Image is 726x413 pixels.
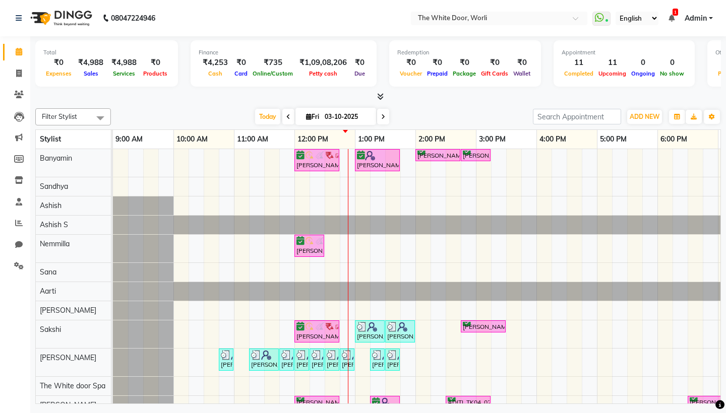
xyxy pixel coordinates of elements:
div: [PERSON_NAME], TK07, 01:30 PM-02:00 PM, Manicures - Shape & Polish [386,322,414,341]
span: Admin [685,13,707,24]
div: [PERSON_NAME], TK08, 01:15 PM-01:30 PM, Threading Eye Brows [371,350,384,369]
div: Redemption [397,48,533,57]
a: 12:00 PM [295,132,331,147]
div: ₹4,988 [107,57,141,68]
div: ₹0 [478,57,511,68]
div: [PERSON_NAME], TK07, 11:15 AM-11:45 AM, Waxing Full Arms [250,350,278,369]
span: Wallet [511,70,533,77]
div: [PERSON_NAME], TK07, 10:45 AM-11:00 AM, Waxing Underarms [220,350,232,369]
div: ADITI, TK04, 02:30 PM-03:15 PM, Hair wash & Styling medium length [447,397,490,407]
div: ₹0 [511,57,533,68]
div: [PERSON_NAME], TK07, 12:15 PM-12:30 PM, Threading Eye Brows [311,350,323,369]
a: 2:00 PM [416,132,448,147]
div: Total [43,48,170,57]
span: Ashish [40,201,62,210]
a: 6:00 PM [658,132,690,147]
span: ADD NEW [630,113,659,120]
div: ₹4,253 [199,57,232,68]
div: ₹735 [250,57,295,68]
span: Stylist [40,134,61,144]
span: Online/Custom [250,70,295,77]
span: Services [110,70,138,77]
div: [PERSON_NAME], TK03, 02:45 PM-03:30 PM, TWD Classic Manicure [462,322,505,331]
div: [PERSON_NAME], TK07, 01:00 PM-01:30 PM, Manicures - Shape & Polish [356,322,384,341]
span: Upcoming [596,70,629,77]
div: ₹0 [450,57,478,68]
div: [PERSON_NAME], TK01, 12:00 PM-12:45 PM, Hair wash & Styling medium length [295,397,338,407]
div: Finance [199,48,369,57]
b: 08047224946 [111,4,155,32]
span: Petty cash [307,70,340,77]
a: 4:00 PM [537,132,569,147]
span: Aarti [40,287,56,296]
span: Sakshi [40,325,61,334]
span: Fri [304,113,322,120]
span: Completed [562,70,596,77]
div: 11 [596,57,629,68]
span: Gift Cards [478,70,511,77]
div: ₹0 [43,57,74,68]
div: [PERSON_NAME], TK07, 12:00 PM-12:15 PM, Threading - Upper Lips [295,350,308,369]
div: ₹0 [425,57,450,68]
div: ₹0 [397,57,425,68]
a: 9:00 AM [113,132,145,147]
span: Sandhya [40,182,68,191]
span: [PERSON_NAME] [40,306,96,315]
div: [PERSON_NAME], TK05, 12:00 PM-12:45 PM, TWD Classic Pedicure [295,151,338,170]
span: Ongoing [629,70,657,77]
span: Today [255,109,280,124]
a: 1 [669,14,675,23]
span: Package [450,70,478,77]
span: 1 [673,9,678,16]
div: ₹0 [141,57,170,68]
a: 1:00 PM [355,132,387,147]
a: 5:00 PM [597,132,629,147]
div: [PERSON_NAME], TK03, 02:00 PM-02:45 PM, TWD Classic Pedicure [416,151,459,160]
span: Card [232,70,250,77]
span: Filter Stylist [42,112,77,120]
span: Nemmilla [40,239,70,248]
span: The White door Spa [40,381,105,390]
span: Expenses [43,70,74,77]
span: Sana [40,267,56,277]
div: ₹1,09,08,206 [295,57,351,68]
div: [PERSON_NAME], TK03, 02:45 PM-03:15 PM, Feet + Legs Massage [462,151,490,160]
div: [PERSON_NAME], TK05, 12:00 PM-12:45 PM, TWD Classic Manicure [295,322,338,341]
input: Search Appointment [533,109,621,124]
span: [PERSON_NAME] [40,353,96,362]
span: Products [141,70,170,77]
div: [PERSON_NAME], TK07, 12:45 PM-01:00 PM, Threading Forehead [341,350,353,369]
input: 2025-10-03 [322,109,372,124]
div: 0 [657,57,687,68]
img: logo [26,4,95,32]
div: 11 [562,57,596,68]
a: 10:00 AM [174,132,210,147]
div: 0 [629,57,657,68]
span: [PERSON_NAME] [40,400,96,409]
span: Due [352,70,368,77]
span: Prepaid [425,70,450,77]
span: Ashish S [40,220,68,229]
div: Appointment [562,48,687,57]
a: 11:00 AM [234,132,271,147]
span: Cash [206,70,225,77]
button: ADD NEW [627,110,662,124]
span: No show [657,70,687,77]
div: [PERSON_NAME], TK08, 01:30 PM-01:45 PM, Waxing Upper Lips [386,350,399,369]
span: Banyamin [40,154,72,163]
a: 3:00 PM [476,132,508,147]
div: ₹0 [351,57,369,68]
div: [PERSON_NAME], TK06, 01:00 PM-01:45 PM, TWD Classic Pedicure [356,151,399,170]
div: [PERSON_NAME], TK07, 12:30 PM-12:45 PM, Threading Chin [326,350,338,369]
div: [PERSON_NAME], TK07, 11:45 AM-12:00 PM, Waxing Half Legs [280,350,293,369]
span: Sales [81,70,101,77]
div: [PERSON_NAME], TK05, 12:00 PM-12:30 PM, Head+ Neck + Shoulder Massage Almond Oil (Nourishing) [295,236,323,255]
div: ₹0 [232,57,250,68]
span: Voucher [397,70,425,77]
div: ₹4,988 [74,57,107,68]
